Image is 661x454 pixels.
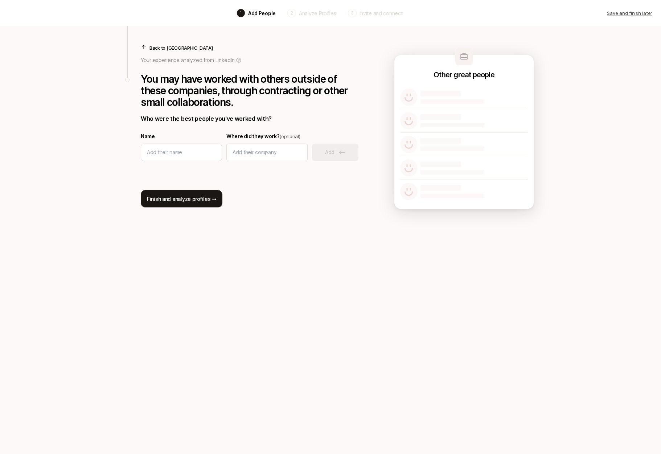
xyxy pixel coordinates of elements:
[351,10,354,16] p: 3
[147,148,216,157] input: Add their name
[279,133,300,139] span: (optional)
[226,132,308,141] p: Where did they work?
[400,159,418,177] img: default-avatar.svg
[141,190,222,207] button: Finish and analyze profiles →
[141,56,234,65] p: Your experience analyzed from LinkedIn
[299,9,336,17] p: Analyze Profiles
[400,183,418,200] img: default-avatar.svg
[400,88,418,106] img: default-avatar.svg
[455,48,473,65] img: other-company-logo.svg
[434,70,494,80] p: Other great people
[607,9,652,17] p: Save and finish later
[149,44,213,51] p: Back to [GEOGRAPHIC_DATA]
[233,148,301,157] input: Add their company
[291,10,293,16] p: 2
[400,112,418,129] img: default-avatar.svg
[141,73,358,108] p: You may have worked with others outside of these companies, through contracting or other small co...
[248,9,276,17] p: Add People
[400,136,418,153] img: default-avatar.svg
[141,132,222,141] p: Name
[141,114,358,123] p: Who were the best people you've worked with?
[360,9,403,17] p: Invite and connect
[240,10,242,16] p: 1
